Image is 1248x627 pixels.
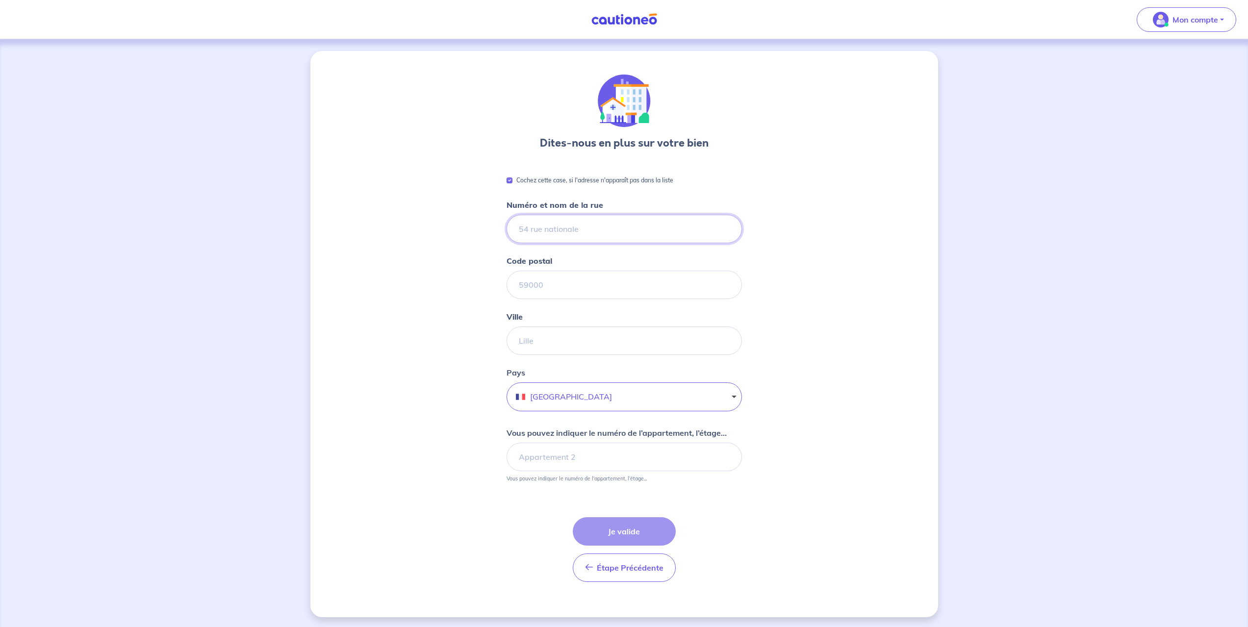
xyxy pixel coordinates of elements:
[598,75,651,127] img: illu_houses.svg
[587,13,661,25] img: Cautioneo
[507,382,742,411] button: [GEOGRAPHIC_DATA]
[507,475,647,482] p: Vous pouvez indiquer le numéro de l’appartement, l’étage...
[507,200,603,210] strong: Numéro et nom de la rue
[507,256,552,266] strong: Code postal
[1153,12,1169,27] img: illu_account_valid_menu.svg
[507,427,727,439] p: Vous pouvez indiquer le numéro de l’appartement, l’étage...
[507,312,523,322] strong: Ville
[1137,7,1236,32] button: illu_account_valid_menu.svgMon compte
[597,563,663,573] span: Étape Précédente
[573,553,676,582] button: Étape Précédente
[507,367,525,378] label: Pays
[507,215,742,243] input: 54 rue nationale
[507,271,742,299] input: 59000
[516,175,673,186] p: Cochez cette case, si l'adresse n'apparaît pas dans la liste
[507,326,742,355] input: Lille
[540,135,709,151] h3: Dites-nous en plus sur votre bien
[1172,14,1218,25] p: Mon compte
[507,443,742,471] input: Appartement 2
